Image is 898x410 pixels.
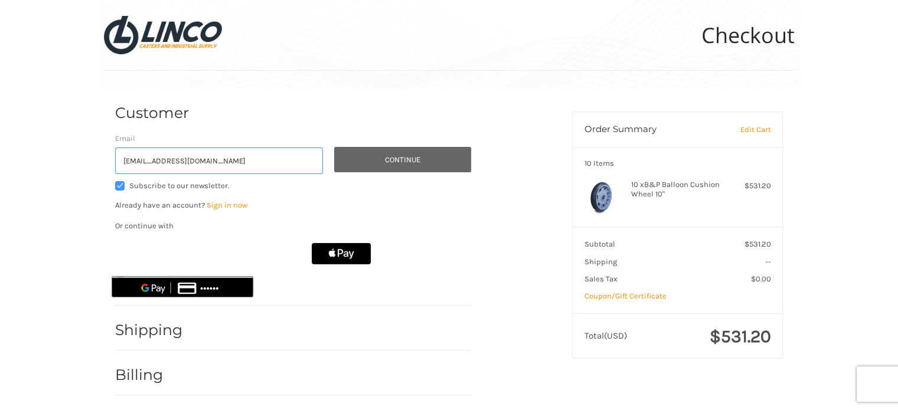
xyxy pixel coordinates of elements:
[112,276,253,297] button: Google Pay
[115,220,471,232] p: Or continue with
[115,321,184,339] h2: Shipping
[724,180,771,192] div: $531.20
[334,147,471,172] button: Continue
[715,124,770,136] a: Edit Cart
[584,330,627,341] span: Total (USD)
[200,283,219,293] text: ••••••
[112,243,200,264] iframe: PayPal-paypal
[104,16,222,54] img: LINCO CASTERS & INDUSTRIAL SUPPLY
[584,274,618,283] span: Sales Tax
[701,22,795,48] h1: Checkout
[751,274,771,283] span: $0.00
[765,257,771,266] span: --
[115,366,184,384] h2: Billing
[129,181,229,190] span: Subscribe to our newsletter.
[115,133,323,145] label: Email
[211,243,300,264] iframe: PayPal-venmo
[631,180,721,199] h4: 10 x B&P Balloon Cushion Wheel 10"
[584,124,716,136] h3: Order Summary
[584,240,615,248] span: Subtotal
[744,240,771,248] span: $531.20
[115,104,189,122] h2: Customer
[710,326,771,347] span: $531.20
[115,199,471,211] p: Already have an account?
[207,201,247,209] a: Sign in now
[584,291,667,300] a: Coupon/Gift Certificate
[584,159,771,168] h3: 10 Items
[584,257,617,266] span: Shipping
